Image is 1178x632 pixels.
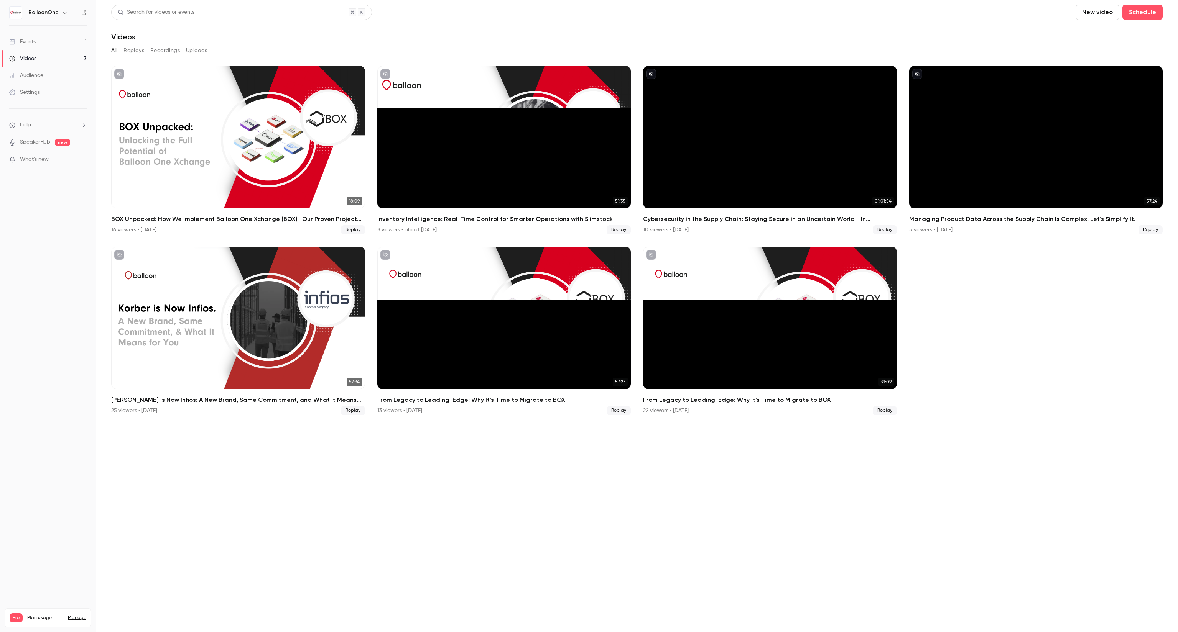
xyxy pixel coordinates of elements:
[643,395,897,404] h2: From Legacy to Leading-Edge: Why It's Time to Migrate to BOX
[118,8,194,16] div: Search for videos or events
[377,247,631,415] li: From Legacy to Leading-Edge: Why It's Time to Migrate to BOX
[20,156,49,164] span: What's new
[1122,5,1163,20] button: Schedule
[10,613,23,622] span: Pro
[377,66,631,234] a: 51:35Inventory Intelligence: Real-Time Control for Smarter Operations with Slimstock3 viewers • a...
[643,226,689,234] div: 10 viewers • [DATE]
[20,121,31,129] span: Help
[111,395,365,404] h2: [PERSON_NAME] is Now Infios: A New Brand, Same Commitment, and What It Means for You.
[1076,5,1119,20] button: New video
[607,225,631,234] span: Replay
[613,197,628,205] span: 51:35
[111,66,1163,415] ul: Videos
[347,197,362,205] span: 18:09
[77,156,87,163] iframe: Noticeable Trigger
[111,407,157,414] div: 25 viewers • [DATE]
[111,44,117,57] button: All
[55,139,70,146] span: new
[909,214,1163,224] h2: Managing Product Data Across the Supply Chain Is Complex. Let’s Simplify It.
[909,66,1163,234] a: 57:24Managing Product Data Across the Supply Chain Is Complex. Let’s Simplify It.5 viewers • [DAT...
[1144,197,1160,205] span: 57:24
[347,378,362,386] span: 57:34
[646,69,656,79] button: unpublished
[9,55,36,62] div: Videos
[643,214,897,224] h2: Cybersecurity in the Supply Chain: Staying Secure in an Uncertain World - In partnership with BSI
[27,615,63,621] span: Plan usage
[377,214,631,224] h2: Inventory Intelligence: Real-Time Control for Smarter Operations with Slimstock
[9,88,40,96] div: Settings
[341,406,365,415] span: Replay
[643,66,897,234] a: 01:01:54Cybersecurity in the Supply Chain: Staying Secure in an Uncertain World - In partnership ...
[9,121,87,129] li: help-dropdown-opener
[607,406,631,415] span: Replay
[873,406,897,415] span: Replay
[646,250,656,260] button: unpublished
[9,38,36,46] div: Events
[872,197,894,205] span: 01:01:54
[1139,225,1163,234] span: Replay
[186,44,207,57] button: Uploads
[377,395,631,404] h2: From Legacy to Leading-Edge: Why It's Time to Migrate to BOX
[10,7,22,19] img: BalloonOne
[111,66,365,234] li: BOX Unpacked: How We Implement Balloon One Xchange (BOX)—Our Proven Project Methodology
[643,407,689,414] div: 22 viewers • [DATE]
[114,250,124,260] button: unpublished
[20,138,50,146] a: SpeakerHub
[380,250,390,260] button: unpublished
[873,225,897,234] span: Replay
[9,72,43,79] div: Audience
[123,44,144,57] button: Replays
[377,226,437,234] div: 3 viewers • about [DATE]
[377,247,631,415] a: 57:23From Legacy to Leading-Edge: Why It's Time to Migrate to BOX13 viewers • [DATE]Replay
[643,247,897,415] a: 39:09From Legacy to Leading-Edge: Why It's Time to Migrate to BOX22 viewers • [DATE]Replay
[909,66,1163,234] li: Managing Product Data Across the Supply Chain Is Complex. Let’s Simplify It.
[114,69,124,79] button: unpublished
[111,5,1163,627] section: Videos
[643,66,897,234] li: Cybersecurity in the Supply Chain: Staying Secure in an Uncertain World - In partnership with BSI
[909,226,953,234] div: 5 viewers • [DATE]
[28,9,59,16] h6: BalloonOne
[341,225,365,234] span: Replay
[111,247,365,415] li: Korber is Now Infios: A New Brand, Same Commitment, and What It Means for You.
[111,214,365,224] h2: BOX Unpacked: How We Implement Balloon One Xchange (BOX)—Our Proven Project Methodology
[377,407,422,414] div: 13 viewers • [DATE]
[68,615,86,621] a: Manage
[377,66,631,234] li: Inventory Intelligence: Real-Time Control for Smarter Operations with Slimstock
[878,378,894,386] span: 39:09
[613,378,628,386] span: 57:23
[111,226,156,234] div: 16 viewers • [DATE]
[150,44,180,57] button: Recordings
[111,66,365,234] a: 18:09BOX Unpacked: How We Implement Balloon One Xchange (BOX)—Our Proven Project Methodology16 vi...
[643,247,897,415] li: From Legacy to Leading-Edge: Why It's Time to Migrate to BOX
[380,69,390,79] button: unpublished
[111,247,365,415] a: 57:34[PERSON_NAME] is Now Infios: A New Brand, Same Commitment, and What It Means for You.25 view...
[111,32,135,41] h1: Videos
[912,69,922,79] button: unpublished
